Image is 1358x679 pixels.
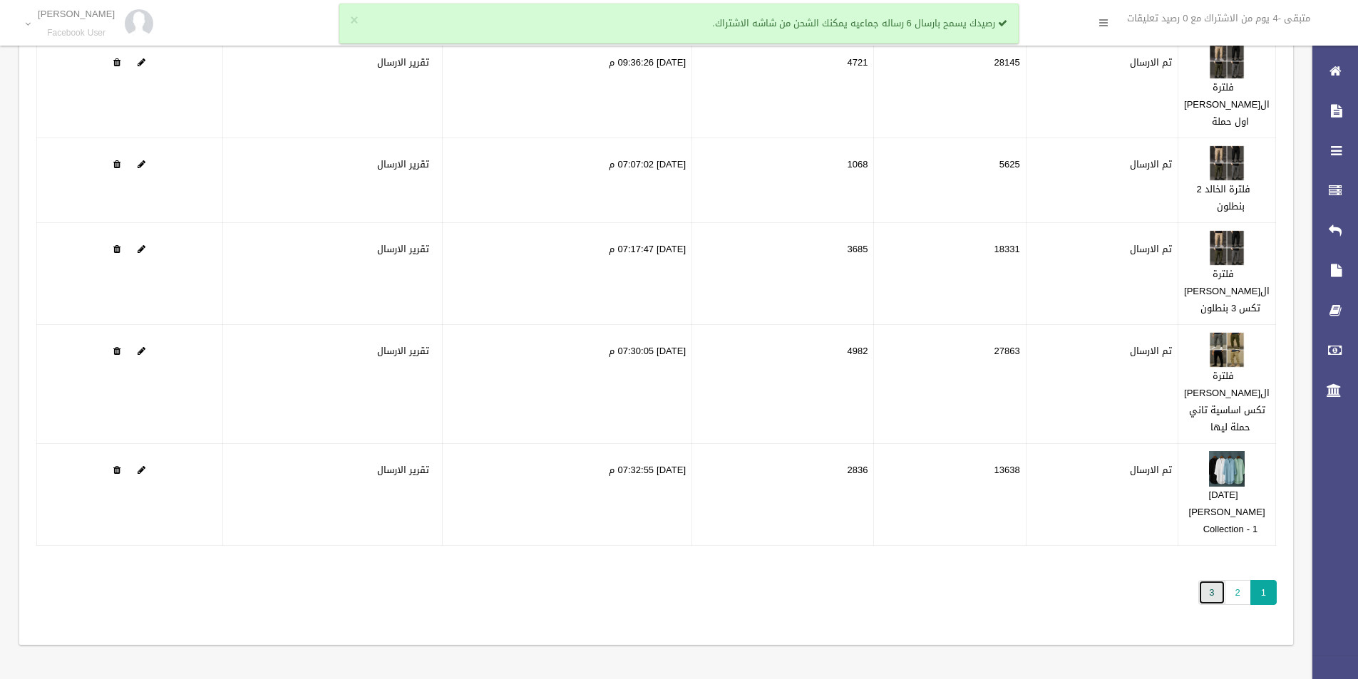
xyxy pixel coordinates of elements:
[443,36,692,138] td: [DATE] 09:36:26 م
[138,155,145,173] a: Edit
[377,461,429,479] a: تقرير الارسال
[874,444,1026,546] td: 13638
[1209,53,1245,71] a: Edit
[692,138,874,223] td: 1068
[1209,145,1245,181] img: 638949430397916500.jpg
[1196,180,1250,215] a: فلترة الخالد 2 بنطلون
[443,223,692,325] td: [DATE] 07:17:47 م
[1209,342,1245,360] a: Edit
[1184,367,1270,436] a: فلترة ال[PERSON_NAME] تكس اساسية تاني حملة ليها
[1184,78,1270,130] a: فلترة ال[PERSON_NAME] اول حملة
[443,138,692,223] td: [DATE] 07:07:02 م
[443,444,692,546] td: [DATE] 07:32:55 م
[1198,580,1225,605] a: 3
[138,461,145,479] a: Edit
[1209,240,1245,258] a: Edit
[1209,43,1245,79] img: 638947786532257999.jpg
[377,342,429,360] a: تقرير الارسال
[377,240,429,258] a: تقرير الارسال
[1130,462,1172,479] label: تم الارسال
[377,155,429,173] a: تقرير الارسال
[1209,332,1245,368] img: 638949439597267833.jpg
[692,223,874,325] td: 3685
[692,36,874,138] td: 4721
[874,36,1026,138] td: 28145
[138,53,145,71] a: Edit
[138,342,145,360] a: Edit
[1130,343,1172,360] label: تم الارسال
[443,325,692,444] td: [DATE] 07:30:05 م
[1130,54,1172,71] label: تم الارسال
[1250,580,1277,605] span: 1
[1189,486,1265,538] a: [DATE][PERSON_NAME] Collection - 1
[692,325,874,444] td: 4982
[1225,580,1251,605] a: 2
[38,28,115,38] small: Facebook User
[874,138,1026,223] td: 5625
[1209,461,1245,479] a: Edit
[1209,451,1245,487] img: 638949440489767691.jpg
[350,14,358,28] button: ×
[125,9,153,38] img: 84628273_176159830277856_972693363922829312_n.jpg
[377,53,429,71] a: تقرير الارسال
[138,240,145,258] a: Edit
[339,4,1019,43] div: رصيدك يسمح بارسال 6 رساله جماعيه يمكنك الشحن من شاشه الاشتراك.
[1209,155,1245,173] a: Edit
[692,444,874,546] td: 2836
[874,325,1026,444] td: 27863
[874,223,1026,325] td: 18331
[1130,156,1172,173] label: تم الارسال
[38,9,115,19] p: [PERSON_NAME]
[1184,265,1270,317] a: فلترة ال[PERSON_NAME] تكس 3 بنطلون
[1209,230,1245,266] img: 638949433026661783.jpg
[1130,241,1172,258] label: تم الارسال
